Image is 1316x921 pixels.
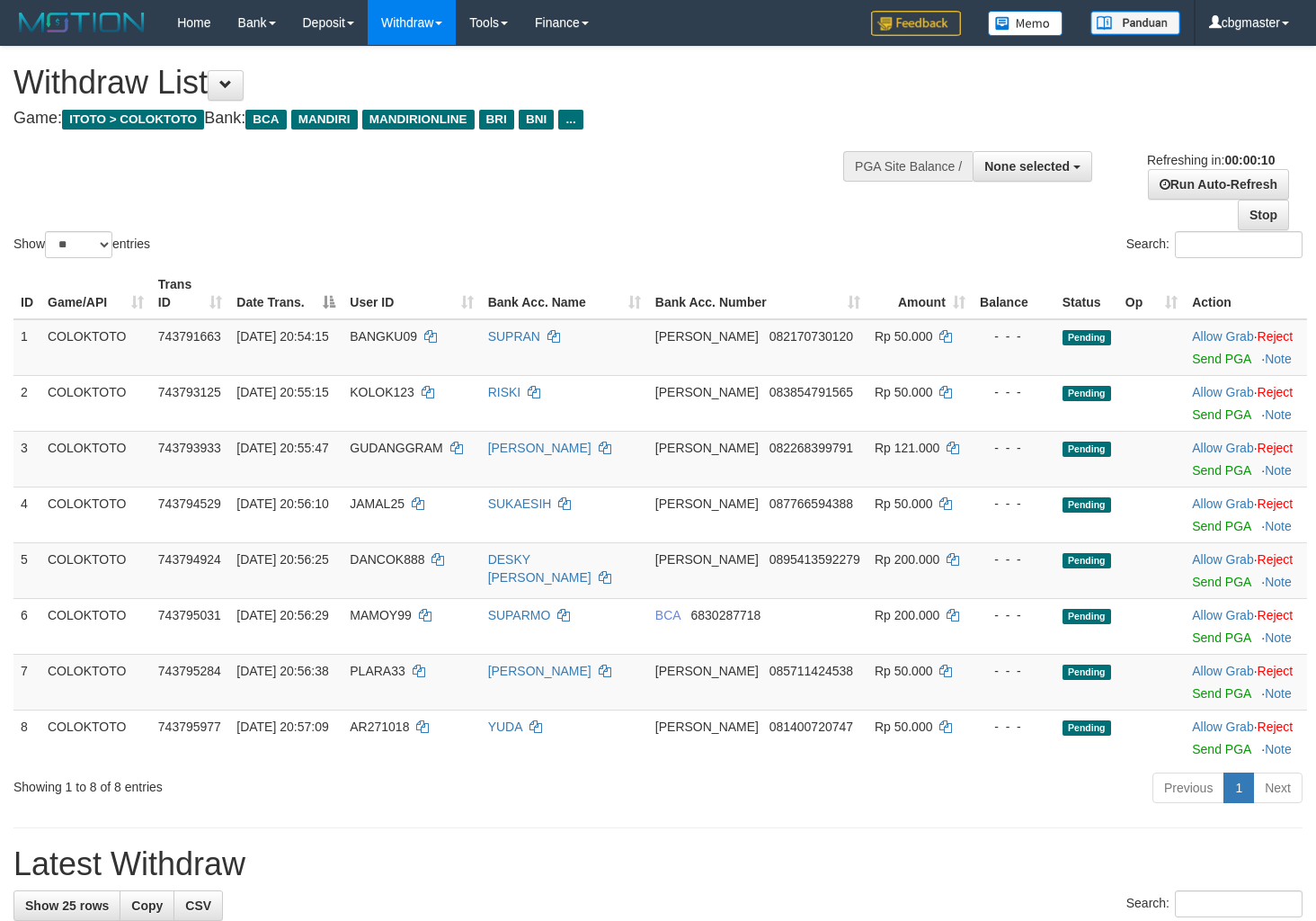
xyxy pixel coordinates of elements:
[236,608,328,622] span: [DATE] 20:56:29
[1265,519,1292,533] a: Note
[40,319,151,376] td: COLOKTOTO
[1192,630,1250,645] a: Send PGA
[875,608,939,622] span: Rp 200.000
[1192,664,1253,678] a: Allow Grab
[488,720,522,734] a: YUDA
[236,496,328,511] span: [DATE] 20:56:10
[988,11,1063,36] img: Button%20Memo.svg
[236,329,328,344] span: [DATE] 20:54:15
[158,552,221,567] span: 743794924
[1265,463,1292,478] a: Note
[1258,664,1294,678] a: Reject
[488,664,591,678] a: [PERSON_NAME]
[488,385,521,399] a: RISKI
[980,495,1048,513] div: - - -
[1192,575,1250,589] a: Send PGA
[62,110,204,130] span: ITOTO > COLOKTOTO
[236,720,328,734] span: [DATE] 20:57:09
[131,899,163,913] span: Copy
[1126,231,1303,258] label: Search:
[1192,742,1250,756] a: Send PGA
[1063,330,1111,345] span: Pending
[158,608,221,622] span: 743795031
[1147,153,1275,167] span: Refreshing in:
[1265,630,1292,645] a: Note
[488,441,591,455] a: [PERSON_NAME]
[13,65,859,101] h1: Withdraw List
[1192,441,1253,455] a: Allow Grab
[25,899,109,913] span: Show 25 rows
[1265,352,1292,366] a: Note
[875,385,933,399] span: Rp 50.000
[980,383,1048,401] div: - - -
[1258,329,1294,344] a: Reject
[980,327,1048,345] div: - - -
[13,431,40,487] td: 3
[1265,407,1292,422] a: Note
[481,268,648,319] th: Bank Acc. Name: activate to sort column ascending
[875,720,933,734] span: Rp 50.000
[1185,487,1307,542] td: ·
[769,720,853,734] span: Copy 081400720747 to clipboard
[1258,552,1294,567] a: Reject
[655,385,759,399] span: [PERSON_NAME]
[1265,742,1292,756] a: Note
[1192,720,1253,734] a: Allow Grab
[867,268,973,319] th: Amount: activate to sort column ascending
[973,268,1055,319] th: Balance
[1265,686,1292,701] a: Note
[875,664,933,678] span: Rp 50.000
[655,496,759,511] span: [PERSON_NAME]
[1192,664,1257,678] span: ·
[980,550,1048,568] div: - - -
[1063,553,1111,568] span: Pending
[13,9,150,36] img: MOTION_logo.png
[185,899,211,913] span: CSV
[691,608,761,622] span: Copy 6830287718 to clipboard
[350,552,424,567] span: DANCOK888
[13,654,40,710] td: 7
[558,110,582,130] span: ...
[158,329,221,344] span: 743791663
[1253,773,1303,803] a: Next
[40,542,151,598] td: COLOKTOTO
[1223,773,1254,803] a: 1
[1118,268,1185,319] th: Op: activate to sort column ascending
[1192,552,1253,567] a: Allow Grab
[479,110,514,130] span: BRI
[1192,385,1257,399] span: ·
[40,654,151,710] td: COLOKTOTO
[843,151,973,182] div: PGA Site Balance /
[350,720,409,734] span: AR271018
[655,329,759,344] span: [PERSON_NAME]
[1063,497,1111,513] span: Pending
[973,151,1092,182] button: None selected
[350,385,414,399] span: KOLOK123
[40,598,151,654] td: COLOKTOTO
[655,664,759,678] span: [PERSON_NAME]
[980,662,1048,680] div: - - -
[245,110,286,130] span: BCA
[158,664,221,678] span: 743795284
[1192,407,1250,422] a: Send PGA
[158,441,221,455] span: 743793933
[1063,609,1111,624] span: Pending
[655,720,759,734] span: [PERSON_NAME]
[655,608,680,622] span: BCA
[291,110,358,130] span: MANDIRI
[1258,608,1294,622] a: Reject
[13,846,1303,882] h1: Latest Withdraw
[40,487,151,542] td: COLOKTOTO
[1258,496,1294,511] a: Reject
[236,552,328,567] span: [DATE] 20:56:25
[45,231,112,258] select: Showentries
[40,710,151,765] td: COLOKTOTO
[769,496,853,511] span: Copy 087766594388 to clipboard
[350,496,405,511] span: JAMAL25
[1185,710,1307,765] td: ·
[1192,463,1250,478] a: Send PGA
[1192,552,1257,567] span: ·
[875,329,933,344] span: Rp 50.000
[769,664,853,678] span: Copy 085711424538 to clipboard
[1185,654,1307,710] td: ·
